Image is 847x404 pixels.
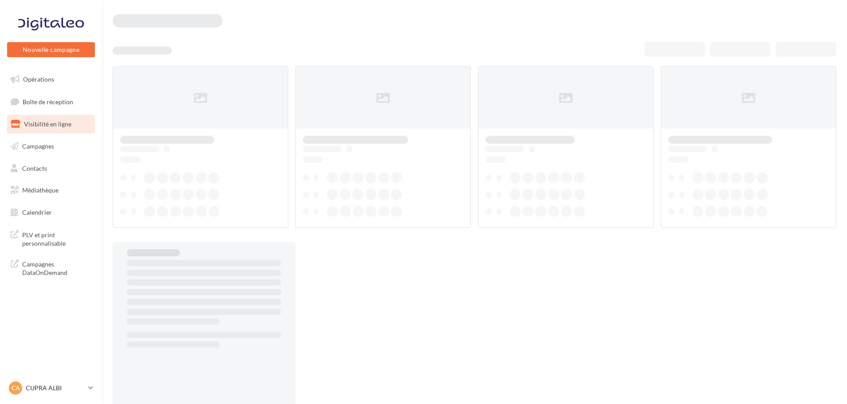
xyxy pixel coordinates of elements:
[5,115,97,133] a: Visibilité en ligne
[7,42,95,57] button: Nouvelle campagne
[22,186,59,194] span: Médiathèque
[24,120,71,128] span: Visibilité en ligne
[5,137,97,156] a: Campagnes
[7,380,95,396] a: CA CUPRA ALBI
[5,159,97,178] a: Contacts
[5,92,97,111] a: Boîte de réception
[26,384,85,392] p: CUPRA ALBI
[22,258,91,277] span: Campagnes DataOnDemand
[22,208,52,216] span: Calendrier
[22,142,54,150] span: Campagnes
[5,255,97,281] a: Campagnes DataOnDemand
[12,384,20,392] span: CA
[5,70,97,89] a: Opérations
[5,181,97,200] a: Médiathèque
[23,75,54,83] span: Opérations
[23,98,73,105] span: Boîte de réception
[22,164,47,172] span: Contacts
[5,225,97,251] a: PLV et print personnalisable
[5,203,97,222] a: Calendrier
[22,229,91,248] span: PLV et print personnalisable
